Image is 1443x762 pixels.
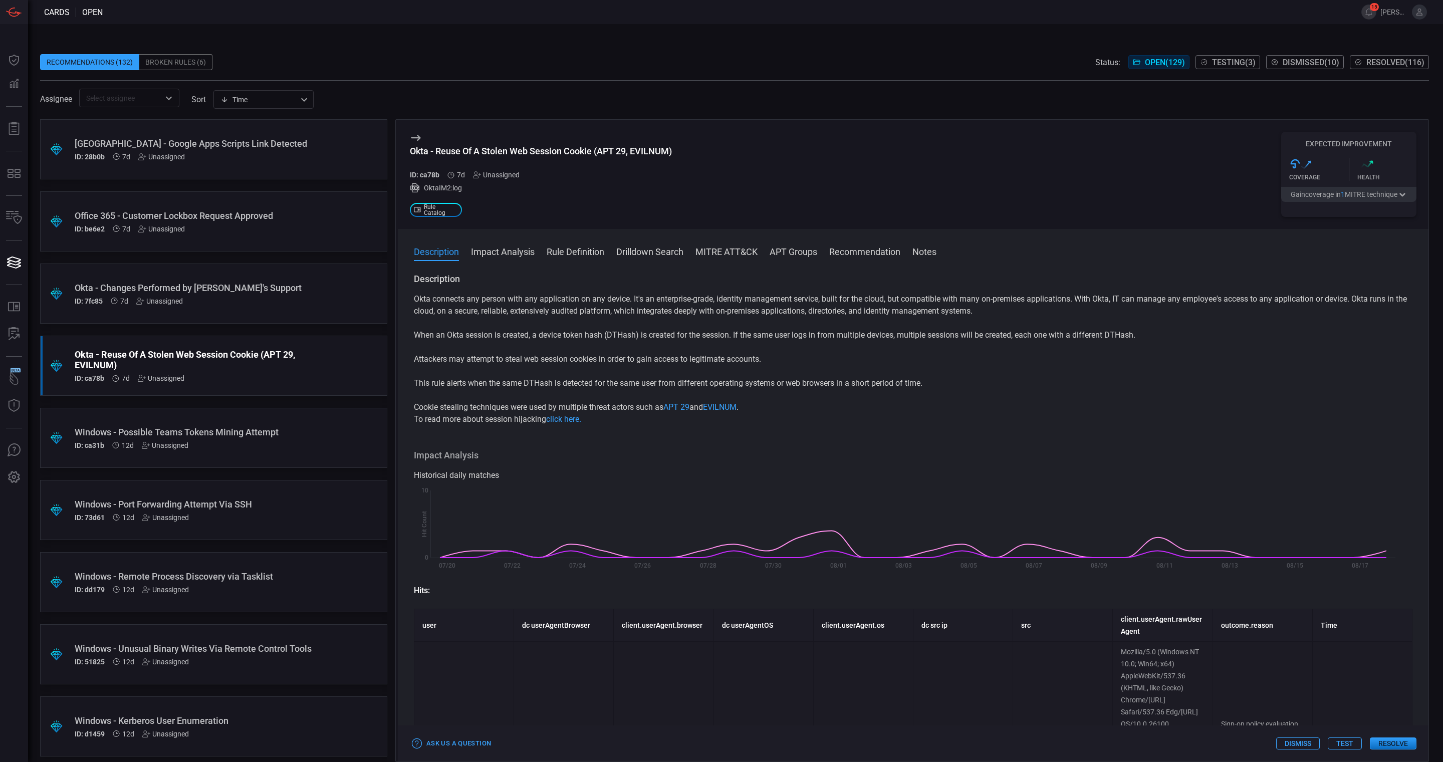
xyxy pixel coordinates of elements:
div: Okta - Reuse Of A Stolen Web Session Cookie (APT 29, EVILNUM) [75,349,315,370]
div: Unassigned [142,586,189,594]
p: Attackers may attempt to steal web session cookies in order to gain access to legitimate accounts. [414,353,1412,365]
h5: ID: ca78b [75,374,104,382]
button: Cards [2,250,26,275]
div: Recommendations (132) [40,54,139,70]
strong: user [422,621,436,629]
text: 08/05 [960,562,977,569]
strong: client.userAgent.os [822,621,884,629]
text: 08/15 [1287,562,1303,569]
button: Reports [2,117,26,141]
button: Detections [2,72,26,96]
span: Aug 19, 2025 7:57 AM [122,374,130,382]
div: Palo Alto - Google Apps Scripts Link Detected [75,138,315,149]
span: Aug 14, 2025 4:08 AM [122,514,134,522]
div: OktaIM2:log [410,183,672,193]
span: Aug 14, 2025 4:08 AM [122,441,134,449]
p: Okta connects any person with any application on any device. It's an enterprise-grade, identity m... [414,293,1412,317]
a: EVILNUM [703,402,737,412]
button: Ask Us a Question [410,736,494,751]
h5: ID: be6e2 [75,225,105,233]
div: Unassigned [136,297,183,305]
button: Preferences [2,465,26,489]
button: 15 [1361,5,1376,20]
span: Status: [1095,58,1120,67]
span: Aug 19, 2025 7:57 AM [122,153,130,161]
button: Wingman [2,367,26,391]
text: 07/22 [504,562,521,569]
span: [PERSON_NAME].[PERSON_NAME] [1380,8,1408,16]
button: Rule Definition [547,245,604,257]
h5: ID: 28b0b [75,153,105,161]
button: Test [1328,737,1362,749]
button: ALERT ANALYSIS [2,322,26,346]
button: Resolved(116) [1350,55,1429,69]
div: Coverage [1289,174,1349,181]
span: Aug 14, 2025 4:08 AM [122,730,134,738]
strong: client.userAgent.browser [622,621,702,629]
input: Select assignee [82,92,160,104]
text: 08/03 [895,562,912,569]
span: Aug 14, 2025 4:08 AM [122,658,134,666]
span: Open ( 129 ) [1145,58,1185,67]
button: Drilldown Search [616,245,683,257]
div: Windows - Port Forwarding Attempt Via SSH [75,499,315,510]
div: Broken Rules (6) [139,54,212,70]
h5: ID: d1459 [75,730,105,738]
h5: ID: 7fc85 [75,297,103,305]
h5: ID: ca31b [75,441,104,449]
h5: ID: 73d61 [75,514,105,522]
div: Windows - Kerberos User Enumeration [75,715,315,726]
text: 08/07 [1026,562,1042,569]
button: Dismiss [1276,737,1320,749]
text: 07/24 [569,562,586,569]
button: Rule Catalog [2,295,26,319]
button: Description [414,245,459,257]
text: 08/01 [830,562,847,569]
text: 08/17 [1352,562,1368,569]
h5: ID: 51825 [75,658,105,666]
button: Testing(3) [1195,55,1260,69]
span: Assignee [40,94,72,104]
h5: ID: ca78b [410,171,439,179]
button: Notes [912,245,936,257]
button: MITRE ATT&CK [695,245,758,257]
span: 15 [1370,3,1379,11]
strong: client.userAgent.rawUserAgent [1121,615,1202,635]
strong: Time [1321,621,1337,629]
text: 07/30 [765,562,782,569]
div: Unassigned [138,225,185,233]
text: 08/09 [1091,562,1107,569]
button: Resolve [1370,737,1416,749]
span: Aug 14, 2025 4:08 AM [122,586,134,594]
div: Unassigned [138,153,185,161]
div: Historical daily matches [414,469,1412,481]
div: Unassigned [142,514,189,522]
button: Dashboard [2,48,26,72]
button: Ask Us A Question [2,438,26,462]
p: Cookie stealing techniques were used by multiple threat actors such as and . [414,401,1412,413]
div: Unassigned [138,374,184,382]
div: Unassigned [142,730,189,738]
button: Open(129) [1128,55,1189,69]
strong: Hits: [414,586,430,595]
text: 07/20 [439,562,455,569]
a: click here. [546,414,581,424]
text: Hit Count [421,511,428,537]
div: Office 365 - Customer Lockbox Request Approved [75,210,315,221]
div: Windows - Remote Process Discovery via Tasklist [75,571,315,582]
strong: outcome.reason [1221,621,1273,629]
strong: dc userAgentBrowser [522,621,590,629]
button: Inventory [2,206,26,230]
p: This rule alerts when the same DTHash is detected for the same user from different operating syst... [414,377,1412,389]
span: Rule Catalog [424,204,458,216]
h5: Expected Improvement [1281,140,1416,148]
text: 07/28 [700,562,716,569]
a: APT 29 [663,402,689,412]
span: open [82,8,103,17]
text: 10 [421,487,428,494]
button: Threat Intelligence [2,394,26,418]
h3: Description [414,273,1412,285]
span: Cards [44,8,70,17]
text: 0 [425,554,428,561]
strong: dc src ip [921,621,947,629]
